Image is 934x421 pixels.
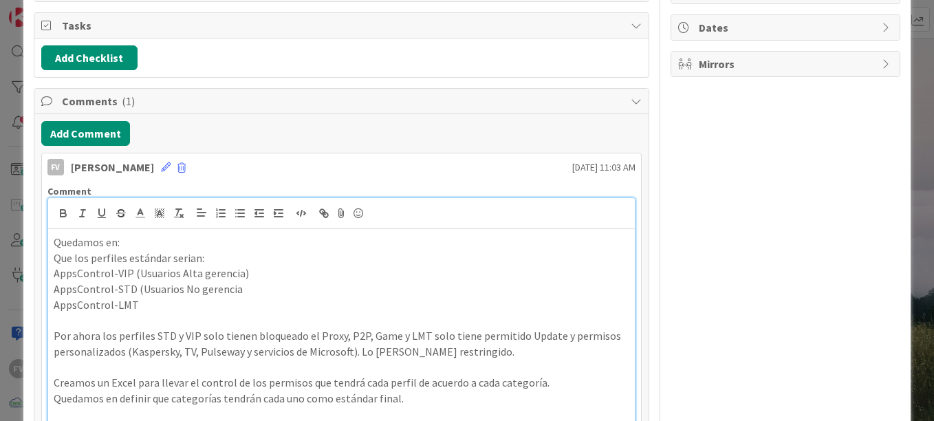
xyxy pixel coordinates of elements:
[47,185,91,197] span: Comment
[47,159,64,175] div: FV
[54,391,629,407] p: Quedamos en definir que categorías tendrán cada uno como estándar final.
[54,266,629,281] p: AppsControl-VIP (Usuarios Alta gerencia)
[122,94,135,108] span: ( 1 )
[699,19,875,36] span: Dates
[54,235,629,250] p: Quedamos en:
[62,93,624,109] span: Comments
[699,56,875,72] span: Mirrors
[54,328,629,359] p: Por ahora los perfiles STD y VIP solo tienen bloqueado el Proxy, P2P, Game y LMT solo tiene permi...
[54,281,629,297] p: AppsControl-STD (Usuarios No gerencia
[54,375,629,391] p: Creamos un Excel para llevar el control de los permisos que tendrá cada perfil de acuerdo a cada ...
[71,159,154,175] div: [PERSON_NAME]
[54,250,629,266] p: Que los perfiles estándar serian:
[41,121,130,146] button: Add Comment
[54,297,629,313] p: AppsControl-LMT
[41,45,138,70] button: Add Checklist
[62,17,624,34] span: Tasks
[572,160,636,175] span: [DATE] 11:03 AM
